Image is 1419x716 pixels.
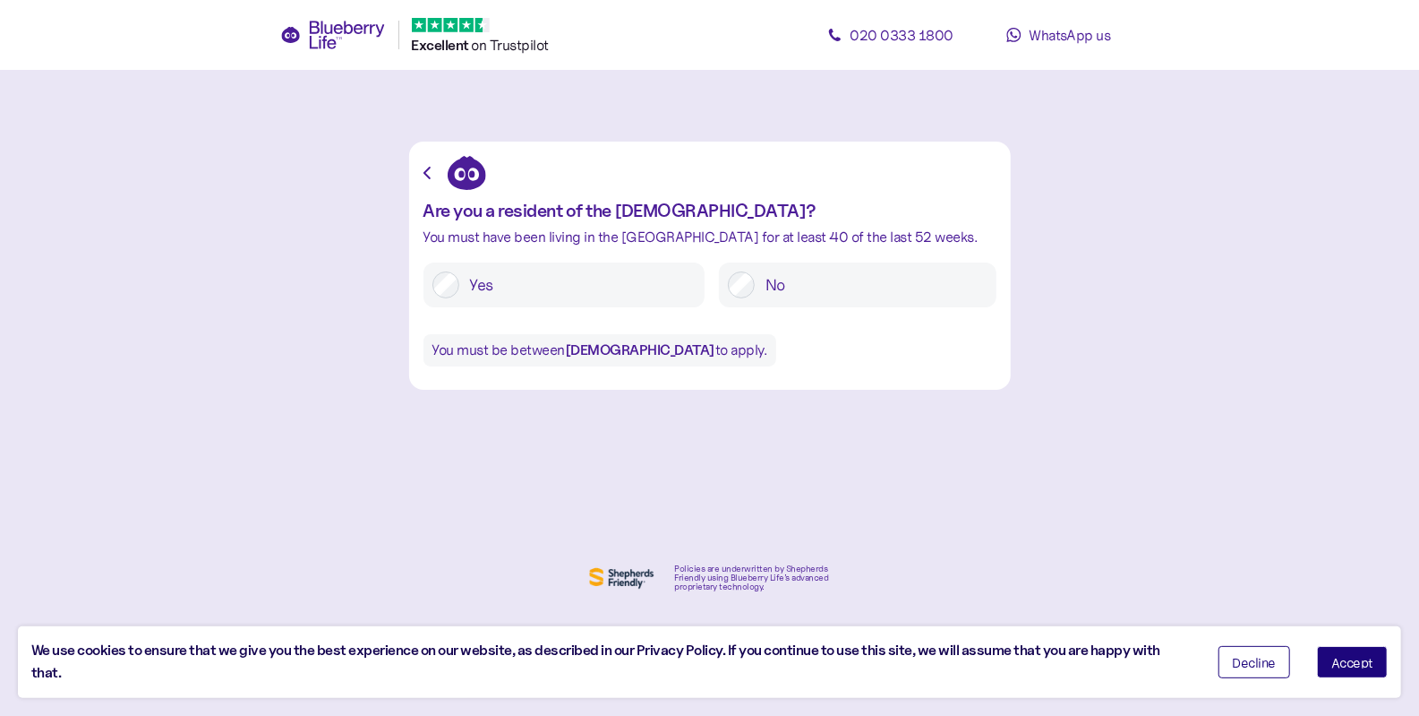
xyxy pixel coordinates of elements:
[423,229,996,245] div: You must have been living in the [GEOGRAPHIC_DATA] for at least 40 of the last 52 weeks.
[1331,656,1373,669] span: Accept
[1233,656,1277,669] span: Decline
[1317,646,1388,678] button: Accept cookies
[412,37,472,54] span: Excellent ️
[675,565,834,591] div: Policies are underwritten by Shepherds Friendly using Blueberry Life’s advanced proprietary techn...
[565,341,715,358] b: [DEMOGRAPHIC_DATA]
[472,36,550,54] span: on Trustpilot
[459,272,696,298] label: Yes
[586,564,657,592] img: Shephers Friendly
[755,272,987,298] label: No
[810,17,971,53] a: 020 0333 1800
[979,17,1140,53] a: WhatsApp us
[423,334,776,367] div: You must be between to apply.
[850,26,953,44] span: 020 0333 1800
[423,201,996,220] div: Are you a resident of the [DEMOGRAPHIC_DATA]?
[31,640,1192,685] div: We use cookies to ensure that we give you the best experience on our website, as described in our...
[1029,26,1111,44] span: WhatsApp us
[1218,646,1291,678] button: Decline cookies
